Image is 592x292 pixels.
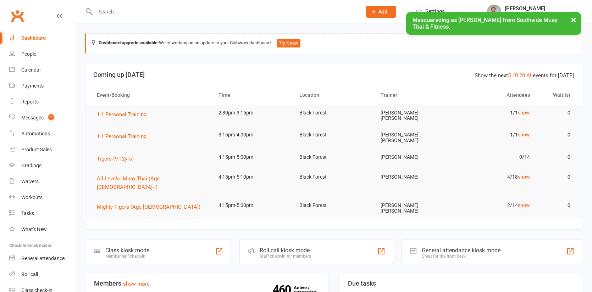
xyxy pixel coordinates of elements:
a: Payments [9,78,75,94]
div: Show the next events for [DATE] [475,71,574,80]
th: Event/Booking [90,86,212,104]
td: 4/18 [455,169,536,185]
td: [PERSON_NAME] [PERSON_NAME] [374,197,455,219]
h3: Members [94,280,320,287]
td: [PERSON_NAME] [PERSON_NAME] [374,105,455,127]
a: Product Sales [9,142,75,158]
a: Clubworx [9,7,26,25]
a: show [518,202,530,208]
a: show [518,132,530,137]
a: What's New [9,221,75,237]
td: 4:15pm-5:00pm [212,149,293,165]
td: 0 [536,169,577,185]
a: show [518,174,530,180]
a: Workouts [9,190,75,206]
a: show more [123,281,150,287]
td: 3:15pm-4:00pm [212,127,293,143]
td: Black Forest [293,127,374,143]
div: Product Sales [21,147,52,152]
button: Tigers (9-12yrs) [97,155,139,163]
span: Tigers (9-12yrs) [97,156,134,162]
td: [PERSON_NAME] [374,149,455,165]
div: Southside Muay Thai & Fitness [505,12,572,18]
td: Black Forest [293,105,374,121]
a: Waivers [9,174,75,190]
th: Location [293,86,374,104]
div: Waivers [21,179,39,184]
button: Mighty Tigers (Age [DEMOGRAPHIC_DATA]) [97,203,205,211]
button: All Levels: Muay Thai (Age [DEMOGRAPHIC_DATA]+) [97,174,206,191]
button: 1:1 Personal Training [97,132,151,141]
th: Time [212,86,293,104]
span: Add [378,9,387,15]
div: People [21,51,36,57]
td: 0 [536,127,577,143]
div: General attendance [21,255,65,261]
th: Waitlist [536,86,577,104]
div: Automations [21,131,50,136]
div: What's New [21,226,47,232]
a: show [518,110,530,116]
span: 1:1 Personal Training [97,111,146,118]
td: 2/14 [455,197,536,214]
a: Messages 1 [9,110,75,126]
a: General attendance kiosk mode [9,251,75,266]
div: Class kiosk mode [105,247,149,254]
img: thumb_image1524148262.png [487,5,501,19]
button: Try it now [277,39,300,47]
div: Messages [21,115,44,120]
a: Dashboard [9,30,75,46]
a: All [526,72,533,79]
div: Tasks [21,210,34,216]
a: Calendar [9,62,75,78]
div: Staff check-in for members [260,254,311,259]
span: Mighty Tigers (Age [DEMOGRAPHIC_DATA]) [97,204,200,210]
a: 20 [519,72,525,79]
a: Tasks [9,206,75,221]
div: Payments [21,83,44,89]
th: Trainer [374,86,455,104]
a: 10 [512,72,518,79]
span: Settings [425,4,445,19]
td: 0 [536,149,577,165]
span: All Levels: Muay Thai (Age [DEMOGRAPHIC_DATA]+) [97,175,160,190]
td: 0 [536,105,577,121]
div: We're working on an update to your Clubworx dashboard. [85,33,582,53]
th: Attendees [455,86,536,104]
button: 1:1 Personal Training [97,110,151,119]
td: [PERSON_NAME] [374,169,455,185]
div: Member self check-in [105,254,149,259]
a: Gradings [9,158,75,174]
strong: Dashboard upgrade available: [99,40,159,45]
a: Roll call [9,266,75,282]
div: Reports [21,99,39,105]
div: [PERSON_NAME] [505,5,572,12]
span: Masquerading as [PERSON_NAME] from Southside Muay Thai & Fitness. [413,17,558,30]
td: [PERSON_NAME] [PERSON_NAME] [374,127,455,149]
input: Search... [93,7,357,17]
td: 1/1 [455,127,536,143]
a: People [9,46,75,62]
a: 5 [508,72,511,79]
td: 2:30pm-3:15pm [212,105,293,121]
td: 0/14 [455,149,536,165]
a: Reports [9,94,75,110]
button: Add [366,6,396,18]
div: Roll call [21,271,38,277]
span: 1 [48,114,54,120]
div: Gradings [21,163,42,168]
td: Black Forest [293,169,374,185]
div: Calendar [21,67,41,73]
div: Dashboard [21,35,46,41]
div: Roll call kiosk mode [260,247,311,254]
h3: Coming up [DATE] [93,71,574,78]
td: 4:15pm-5:00pm [212,197,293,214]
td: Black Forest [293,149,374,165]
td: 0 [536,197,577,214]
h3: Due tasks [348,280,574,287]
div: Great for the front desk [422,254,500,259]
div: General attendance kiosk mode [422,247,500,254]
td: 1/1 [455,105,536,121]
a: Automations [9,126,75,142]
div: Workouts [21,195,43,200]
